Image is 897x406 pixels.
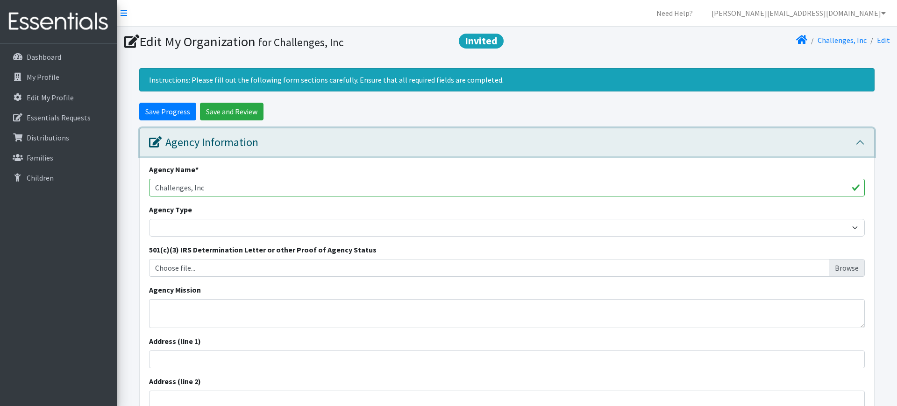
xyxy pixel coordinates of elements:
[4,108,113,127] a: Essentials Requests
[200,103,263,120] input: Save and Review
[4,128,113,147] a: Distributions
[877,35,890,45] a: Edit
[27,72,59,82] p: My Profile
[4,48,113,66] a: Dashboard
[140,128,874,157] button: Agency Information
[4,88,113,107] a: Edit My Profile
[704,4,893,22] a: [PERSON_NAME][EMAIL_ADDRESS][DOMAIN_NAME]
[149,284,201,295] label: Agency Mission
[27,133,69,142] p: Distributions
[195,165,199,174] abbr: required
[27,113,91,122] p: Essentials Requests
[4,148,113,167] a: Families
[149,259,865,277] label: Choose file...
[27,153,53,162] p: Families
[149,244,377,255] label: 501(c)(3) IRS Determination Letter or other Proof of Agency Status
[149,336,201,347] label: Address (line 1)
[649,4,700,22] a: Need Help?
[27,173,54,182] p: Children
[149,376,201,387] label: Address (line 2)
[258,35,343,49] small: for Challenges, Inc
[4,68,113,86] a: My Profile
[139,68,875,91] div: Instructions: Please fill out the following form sections carefully. Ensure that all required fie...
[149,204,192,215] label: Agency Type
[459,34,504,49] span: Invited
[4,168,113,187] a: Children
[4,6,113,37] img: HumanEssentials
[27,93,74,102] p: Edit My Profile
[139,103,196,120] input: Save Progress
[124,34,504,50] h1: Edit My Organization
[149,164,199,175] label: Agency Name
[27,52,61,62] p: Dashboard
[149,136,258,149] div: Agency Information
[818,35,867,45] a: Challenges, Inc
